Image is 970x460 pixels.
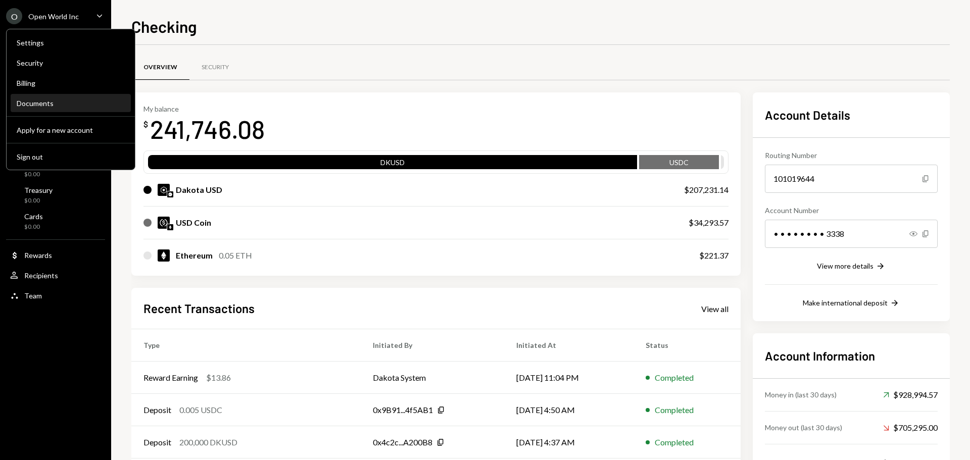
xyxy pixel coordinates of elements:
[176,184,222,196] div: Dakota USD
[24,212,43,221] div: Cards
[883,422,938,434] div: $705,295.00
[24,251,52,260] div: Rewards
[24,291,42,300] div: Team
[504,329,633,362] th: Initiated At
[28,12,79,21] div: Open World Inc
[634,329,741,362] th: Status
[655,436,694,448] div: Completed
[6,246,105,264] a: Rewards
[158,249,170,262] img: ETH
[765,422,842,433] div: Money out (last 30 days)
[803,298,900,309] button: Make international deposit
[17,126,125,134] div: Apply for a new account
[189,55,241,81] a: Security
[765,389,837,400] div: Money in (last 30 days)
[176,217,211,229] div: USD Coin
[817,262,874,270] div: View more details
[167,224,173,230] img: ethereum-mainnet
[24,271,58,280] div: Recipients
[24,223,43,231] div: $0.00
[143,300,255,317] h2: Recent Transactions
[17,59,125,67] div: Security
[24,196,53,205] div: $0.00
[361,362,504,394] td: Dakota System
[202,63,229,72] div: Security
[24,186,53,194] div: Treasury
[817,261,886,272] button: View more details
[158,217,170,229] img: USDC
[765,220,938,248] div: • • • • • • • • 3338
[148,157,637,171] div: DKUSD
[11,94,131,112] a: Documents
[17,38,125,47] div: Settings
[504,426,633,458] td: [DATE] 4:37 AM
[131,55,189,81] a: Overview
[179,436,237,448] div: 200,000 DKUSD
[655,372,694,384] div: Completed
[176,249,213,262] div: Ethereum
[701,304,729,314] div: View all
[143,119,148,129] div: $
[143,436,171,448] div: Deposit
[131,329,361,362] th: Type
[684,184,729,196] div: $207,231.14
[143,372,198,384] div: Reward Earning
[24,170,61,179] div: $0.00
[6,266,105,284] a: Recipients
[17,79,125,87] div: Billing
[361,329,504,362] th: Initiated By
[765,150,938,161] div: Routing Number
[504,394,633,426] td: [DATE] 4:50 AM
[131,16,197,36] h1: Checking
[504,362,633,394] td: [DATE] 11:04 PM
[143,63,177,72] div: Overview
[150,113,265,145] div: 241,746.08
[6,286,105,304] a: Team
[143,404,171,416] div: Deposit
[143,105,265,113] div: My balance
[765,107,938,123] h2: Account Details
[655,404,694,416] div: Completed
[689,217,729,229] div: $34,293.57
[158,184,170,196] img: DKUSD
[765,165,938,193] div: 101019644
[11,33,131,52] a: Settings
[373,404,433,416] div: 0x9B91...4f5AB1
[883,389,938,401] div: $928,994.57
[11,148,131,166] button: Sign out
[179,404,222,416] div: 0.005 USDC
[17,152,125,161] div: Sign out
[6,183,105,207] a: Treasury$0.00
[765,347,938,364] h2: Account Information
[219,249,252,262] div: 0.05 ETH
[17,99,125,108] div: Documents
[167,191,173,197] img: base-mainnet
[701,303,729,314] a: View all
[206,372,231,384] div: $13.86
[11,54,131,72] a: Security
[11,121,131,139] button: Apply for a new account
[373,436,432,448] div: 0x4c2c...A200B8
[11,74,131,92] a: Billing
[6,8,22,24] div: O
[6,209,105,233] a: Cards$0.00
[699,249,729,262] div: $221.37
[639,157,719,171] div: USDC
[765,205,938,216] div: Account Number
[803,298,888,307] div: Make international deposit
